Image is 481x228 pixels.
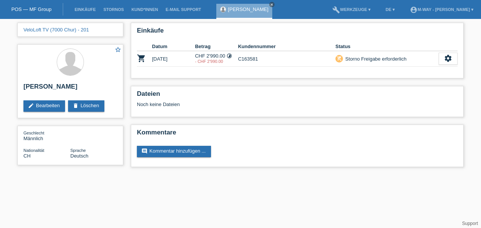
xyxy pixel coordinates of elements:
i: Fixe Raten (24 Raten) [227,53,232,59]
div: Männlich [23,130,70,141]
h2: Einkäufe [137,27,458,38]
a: close [269,2,275,7]
i: delete [73,103,79,109]
i: remove_shopping_cart [337,56,342,61]
a: editBearbeiten [23,100,65,112]
div: Noch keine Dateien [137,102,368,107]
h2: Kommentare [137,129,458,140]
i: settings [444,54,452,62]
h2: [PERSON_NAME] [23,83,117,94]
span: Schweiz [23,153,31,159]
td: C163581 [238,51,335,67]
td: CHF 2'990.00 [195,51,238,67]
span: Deutsch [70,153,88,159]
a: buildWerkzeuge ▾ [329,7,374,12]
a: DE ▾ [382,7,399,12]
th: Datum [152,42,195,51]
div: 02.09.2025 / Mail von Vera das Velo wurde an Zibatra retourniert [195,59,238,64]
a: commentKommentar hinzufügen ... [137,146,211,157]
i: edit [28,103,34,109]
a: Support [462,221,478,226]
a: [PERSON_NAME] [228,6,268,12]
div: Storno Freigabe erforderlich [343,55,407,63]
th: Kundennummer [238,42,335,51]
h2: Dateien [137,90,458,102]
i: POSP00023069 [137,54,146,63]
i: star_border [115,46,121,53]
i: close [270,3,274,6]
a: star_border [115,46,121,54]
a: account_circlem-way - [PERSON_NAME] ▾ [406,7,477,12]
span: Nationalität [23,148,44,153]
a: VeloLoft TV (7000 Chur) - 201 [23,27,89,33]
th: Betrag [195,42,238,51]
th: Status [335,42,439,51]
i: comment [141,148,147,154]
span: Sprache [70,148,86,153]
i: account_circle [410,6,417,14]
i: build [332,6,340,14]
a: Einkäufe [71,7,99,12]
a: deleteLöschen [68,100,104,112]
a: E-Mail Support [162,7,205,12]
td: [DATE] [152,51,195,67]
span: Geschlecht [23,131,44,135]
a: Stornos [99,7,127,12]
a: Kund*innen [128,7,162,12]
a: POS — MF Group [11,6,51,12]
